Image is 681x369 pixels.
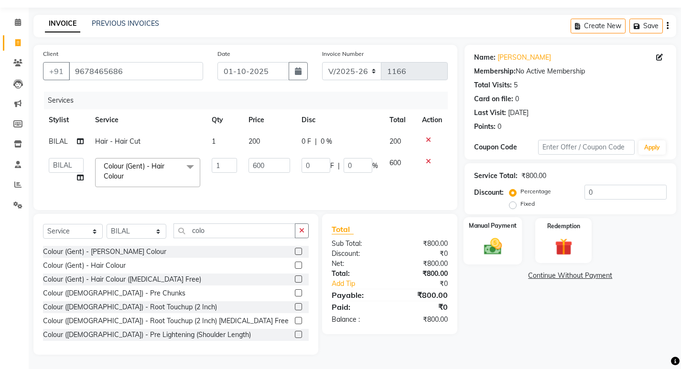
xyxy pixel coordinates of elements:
span: 0 % [321,137,332,147]
div: Sub Total: [324,239,389,249]
div: ₹800.00 [389,315,454,325]
div: ₹0 [389,249,454,259]
div: 0 [515,94,519,104]
input: Enter Offer / Coupon Code [538,140,635,155]
span: BILAL [49,137,68,146]
div: Balance : [324,315,389,325]
span: 200 [249,137,260,146]
div: Membership: [474,66,516,76]
a: [PERSON_NAME] [497,53,551,63]
label: Percentage [520,187,551,196]
div: Colour (Gent) - Hair Colour ([MEDICAL_DATA] Free) [43,274,201,285]
span: Colour (Gent) - Hair Colour [104,162,164,180]
span: Total [332,224,354,234]
div: Name: [474,53,496,63]
th: Stylist [43,109,89,131]
div: Colour ([DEMOGRAPHIC_DATA]) - Root Touchup (2 Inch) [43,302,217,312]
span: % [372,161,378,171]
label: Manual Payment [469,221,517,230]
div: Services [44,92,455,109]
label: Client [43,50,58,58]
input: Search or Scan [173,223,295,238]
div: 5 [514,80,518,90]
div: No Active Membership [474,66,667,76]
div: Colour ([DEMOGRAPHIC_DATA]) - Root Touchup (2 Inch) [MEDICAL_DATA] Free [43,316,289,326]
th: Service [89,109,206,131]
div: Colour ([DEMOGRAPHIC_DATA]) - Pre Lightening (Shoulder Length) [43,330,251,340]
label: Invoice Number [322,50,364,58]
span: 1 [212,137,216,146]
span: F [330,161,334,171]
div: Net: [324,259,389,269]
div: ₹800.00 [389,289,454,301]
label: Fixed [520,200,535,208]
span: Hair - Hair Cut [95,137,141,146]
div: Discount: [324,249,389,259]
div: ₹0 [389,301,454,313]
div: Points: [474,122,496,132]
div: Total: [324,269,389,279]
span: 0 F [302,137,311,147]
div: ₹800.00 [389,259,454,269]
span: 600 [389,158,401,167]
a: PREVIOUS INVOICES [92,19,159,28]
label: Redemption [547,222,580,231]
a: Continue Without Payment [466,271,674,281]
button: Create New [571,19,626,33]
th: Qty [206,109,242,131]
div: Payable: [324,289,389,301]
input: Search by Name/Mobile/Email/Code [69,62,203,80]
div: Card on file: [474,94,513,104]
button: Apply [638,140,666,155]
div: Total Visits: [474,80,512,90]
div: ₹800.00 [521,171,546,181]
label: Date [217,50,230,58]
div: ₹800.00 [389,269,454,279]
span: 200 [389,137,401,146]
div: Last Visit: [474,108,506,118]
th: Price [243,109,296,131]
div: 0 [497,122,501,132]
th: Disc [296,109,384,131]
div: Colour ([DEMOGRAPHIC_DATA]) - Pre Chunks [43,288,185,298]
a: Add Tip [324,279,400,289]
th: Action [416,109,448,131]
div: Coupon Code [474,142,538,152]
button: Save [629,19,663,33]
div: Colour (Gent) - [PERSON_NAME] Colour [43,247,166,257]
span: | [315,137,317,147]
img: _gift.svg [550,236,578,258]
div: Service Total: [474,171,518,181]
div: [DATE] [508,108,529,118]
button: +91 [43,62,70,80]
span: | [338,161,340,171]
img: _cash.svg [478,236,507,256]
div: Paid: [324,301,389,313]
a: INVOICE [45,15,80,32]
a: x [124,172,128,180]
th: Total [384,109,416,131]
div: ₹800.00 [389,239,454,249]
div: Colour (Gent) - Hair Colour [43,261,126,271]
div: Discount: [474,188,504,198]
div: ₹0 [400,279,455,289]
